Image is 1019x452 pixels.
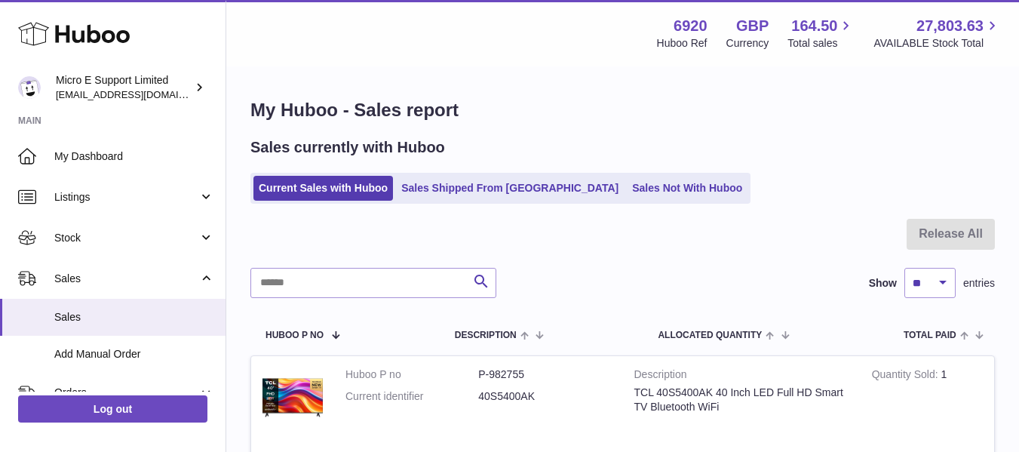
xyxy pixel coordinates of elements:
h2: Sales currently with Huboo [250,137,445,158]
a: 27,803.63 AVAILABLE Stock Total [873,16,1001,51]
span: Huboo P no [265,331,324,340]
span: Sales [54,310,214,324]
div: Micro E Support Limited [56,73,192,102]
span: Stock [54,231,198,245]
td: 1 [861,356,994,443]
div: TCL 40S5400AK 40 Inch LED Full HD Smart TV Bluetooth WiFi [634,386,849,414]
img: $_57.JPG [262,367,323,428]
span: 164.50 [791,16,837,36]
a: 164.50 Total sales [787,16,855,51]
span: ALLOCATED Quantity [658,331,762,340]
span: My Dashboard [54,149,214,164]
label: Show [869,276,897,291]
dd: 40S5400AK [478,389,611,404]
dt: Current identifier [345,389,478,404]
a: Sales Shipped From [GEOGRAPHIC_DATA] [396,176,624,201]
span: entries [963,276,995,291]
h1: My Huboo - Sales report [250,98,995,122]
span: Listings [54,190,198,204]
strong: Quantity Sold [872,368,941,384]
span: [EMAIL_ADDRESS][DOMAIN_NAME] [56,88,222,100]
span: Add Manual Order [54,347,214,361]
div: Currency [726,36,769,51]
a: Log out [18,395,207,423]
span: AVAILABLE Stock Total [873,36,1001,51]
span: Sales [54,272,198,286]
dt: Huboo P no [345,367,478,382]
strong: Description [634,367,849,386]
strong: GBP [736,16,769,36]
a: Sales Not With Huboo [627,176,747,201]
span: Orders [54,386,198,400]
span: Total sales [787,36,855,51]
strong: 6920 [674,16,707,36]
span: Total paid [904,331,956,340]
img: contact@micropcsupport.com [18,76,41,99]
a: Current Sales with Huboo [253,176,393,201]
div: Huboo Ref [657,36,707,51]
span: Description [455,331,517,340]
span: 27,803.63 [916,16,984,36]
dd: P-982755 [478,367,611,382]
